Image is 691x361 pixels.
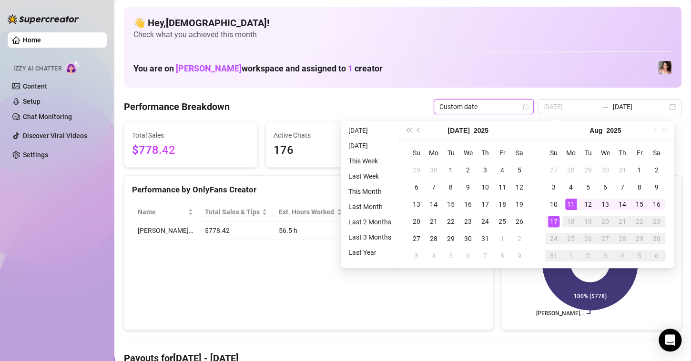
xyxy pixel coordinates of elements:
[600,164,611,176] div: 30
[345,247,395,258] li: Last Year
[428,216,439,227] div: 21
[462,250,474,261] div: 6
[445,164,457,176] div: 1
[511,247,528,264] td: 2025-08-09
[274,130,391,140] span: Active Chats
[514,216,525,227] div: 26
[601,103,609,110] span: to
[651,216,662,227] div: 23
[459,161,477,179] td: 2025-07-02
[459,144,477,161] th: We
[511,179,528,196] td: 2025-07-12
[545,230,562,247] td: 2025-08-24
[545,179,562,196] td: 2025-08-03
[658,61,671,74] img: Lauren
[445,250,457,261] div: 5
[514,250,525,261] div: 9
[545,247,562,264] td: 2025-08-31
[497,164,508,176] div: 4
[479,250,491,261] div: 7
[631,144,648,161] th: Fr
[597,144,614,161] th: We
[411,199,422,210] div: 13
[582,216,594,227] div: 19
[579,196,597,213] td: 2025-08-12
[634,199,645,210] div: 15
[462,216,474,227] div: 23
[428,164,439,176] div: 30
[614,179,631,196] td: 2025-08-07
[23,36,41,44] a: Home
[132,130,250,140] span: Total Sales
[648,144,665,161] th: Sa
[579,161,597,179] td: 2025-07-29
[548,199,559,210] div: 10
[614,213,631,230] td: 2025-08-21
[494,179,511,196] td: 2025-07-11
[462,199,474,210] div: 16
[132,141,250,160] span: $778.42
[459,196,477,213] td: 2025-07-16
[442,247,459,264] td: 2025-08-05
[614,196,631,213] td: 2025-08-14
[408,196,425,213] td: 2025-07-13
[514,233,525,244] div: 2
[565,233,577,244] div: 25
[545,144,562,161] th: Su
[477,213,494,230] td: 2025-07-24
[617,250,628,261] div: 4
[425,230,442,247] td: 2025-07-28
[651,233,662,244] div: 30
[631,196,648,213] td: 2025-08-15
[511,213,528,230] td: 2025-07-26
[579,230,597,247] td: 2025-08-26
[651,199,662,210] div: 16
[548,233,559,244] div: 24
[442,179,459,196] td: 2025-07-08
[511,161,528,179] td: 2025-07-05
[132,203,199,221] th: Name
[579,247,597,264] td: 2025-09-02
[273,221,348,240] td: 56.5 h
[442,213,459,230] td: 2025-07-22
[23,132,87,140] a: Discover Viral Videos
[345,201,395,212] li: Last Month
[403,121,414,140] button: Last year (Control + left)
[600,233,611,244] div: 27
[477,247,494,264] td: 2025-08-07
[562,161,579,179] td: 2025-07-28
[439,100,528,114] span: Custom date
[408,179,425,196] td: 2025-07-06
[442,230,459,247] td: 2025-07-29
[582,199,594,210] div: 12
[494,230,511,247] td: 2025-08-01
[597,179,614,196] td: 2025-08-06
[408,161,425,179] td: 2025-06-29
[579,144,597,161] th: Tu
[479,181,491,193] div: 10
[425,247,442,264] td: 2025-08-04
[565,181,577,193] div: 4
[562,213,579,230] td: 2025-08-18
[648,196,665,213] td: 2025-08-16
[494,213,511,230] td: 2025-07-25
[425,144,442,161] th: Mo
[545,161,562,179] td: 2025-07-27
[23,113,72,120] a: Chat Monitoring
[442,196,459,213] td: 2025-07-15
[462,233,474,244] div: 30
[133,30,672,40] span: Check what you achieved this month
[631,230,648,247] td: 2025-08-29
[536,310,584,317] text: [PERSON_NAME]…
[132,183,485,196] div: Performance by OnlyFans Creator
[565,216,577,227] div: 18
[425,161,442,179] td: 2025-06-30
[659,329,681,351] div: Open Intercom Messenger
[474,121,488,140] button: Choose a year
[23,98,41,105] a: Setup
[345,216,395,228] li: Last 2 Months
[511,144,528,161] th: Sa
[345,170,395,182] li: Last Week
[411,250,422,261] div: 3
[651,164,662,176] div: 2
